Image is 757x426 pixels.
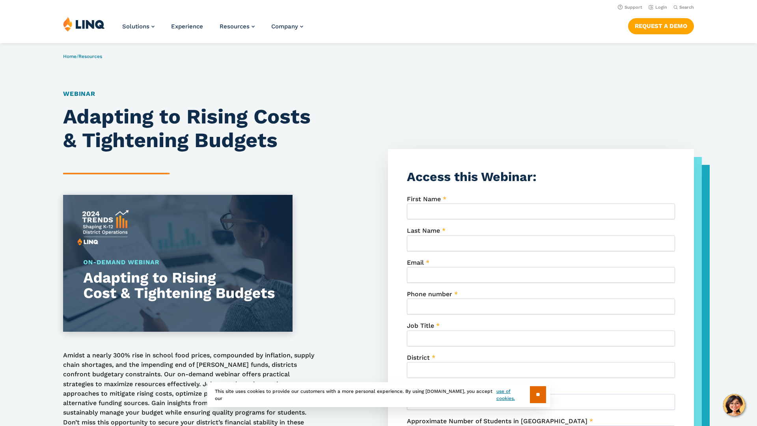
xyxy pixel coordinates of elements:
a: Login [649,5,667,10]
a: Resources [78,54,102,59]
a: Webinar [63,90,95,97]
img: LINQ | K‑12 Software [63,17,105,32]
a: Experience [171,23,203,30]
nav: Button Navigation [628,17,694,34]
img: Adapting to Rising Costs & Tightening Budgets Thumbnail [63,195,293,332]
span: Resources [220,23,250,30]
span: / [63,54,102,59]
a: Support [618,5,642,10]
h3: Access this Webinar: [407,168,675,186]
a: use of cookies. [496,388,530,402]
span: Company [271,23,298,30]
a: Company [271,23,303,30]
span: Email [407,259,424,266]
span: Approximate Number of Students in [GEOGRAPHIC_DATA] [407,417,587,425]
h1: Adapting to Rising Costs & Tightening Budgets [63,105,315,152]
a: Request a Demo [628,18,694,34]
span: Solutions [122,23,149,30]
span: Job Title [407,322,434,329]
a: Home [63,54,76,59]
span: Search [679,5,694,10]
span: District [407,354,430,361]
span: Phone number [407,290,452,298]
span: Last Name [407,227,440,234]
nav: Primary Navigation [122,17,303,43]
a: Resources [220,23,255,30]
a: Solutions [122,23,155,30]
div: This site uses cookies to provide our customers with a more personal experience. By using [DOMAIN... [207,382,550,407]
button: Hello, have a question? Let’s chat. [723,394,745,416]
span: First Name [407,195,441,203]
button: Open Search Bar [673,4,694,10]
